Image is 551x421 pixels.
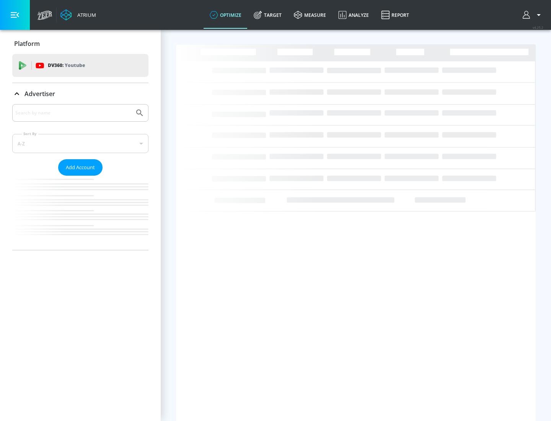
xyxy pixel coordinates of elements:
[66,163,95,172] span: Add Account
[288,1,332,29] a: measure
[12,33,148,54] div: Platform
[332,1,375,29] a: Analyze
[15,108,131,118] input: Search by name
[65,61,85,69] p: Youtube
[14,39,40,48] p: Platform
[204,1,248,29] a: optimize
[248,1,288,29] a: Target
[24,90,55,98] p: Advertiser
[74,11,96,18] div: Atrium
[58,159,103,176] button: Add Account
[12,134,148,153] div: A-Z
[12,104,148,250] div: Advertiser
[60,9,96,21] a: Atrium
[12,176,148,250] nav: list of Advertiser
[12,54,148,77] div: DV360: Youtube
[48,61,85,70] p: DV360:
[375,1,415,29] a: Report
[533,25,543,29] span: v 4.25.2
[22,131,38,136] label: Sort By
[12,83,148,104] div: Advertiser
